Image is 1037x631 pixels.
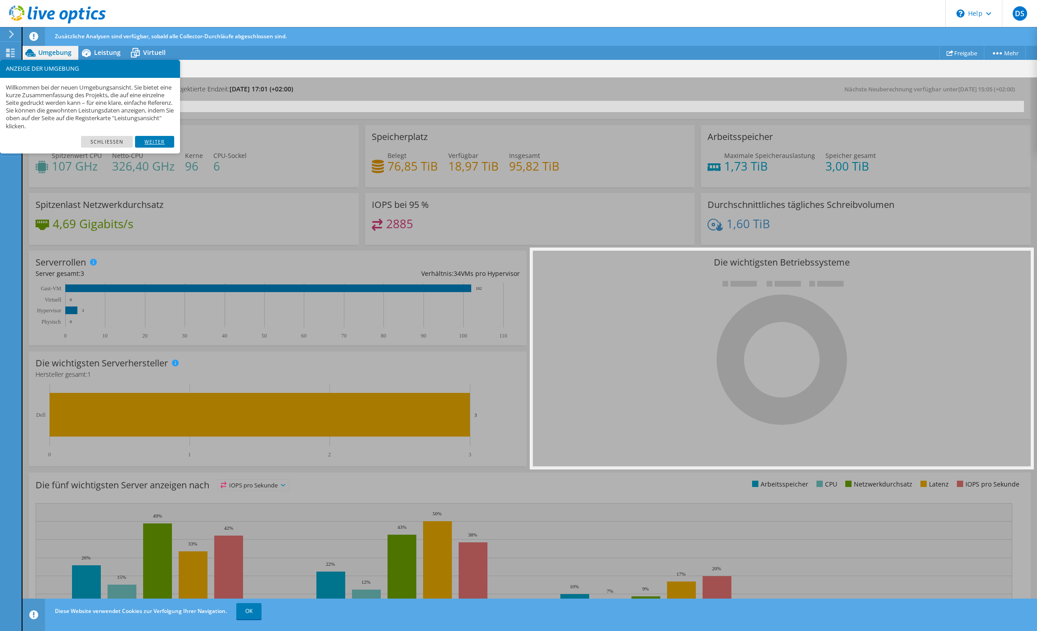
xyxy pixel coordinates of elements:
[81,136,133,148] a: Schließen
[939,46,984,60] a: Freigabe
[218,480,289,491] span: IOPS pro Sekunde
[55,32,287,40] span: Zusätzliche Analysen sind verfügbar, sobald alle Collector-Durchläufe abgeschlossen sind.
[6,84,174,130] p: Willkommen bei der neuen Umgebungsansicht. Sie bietet eine kurze Zusammenfassung des Projekts, di...
[55,607,227,615] span: Diese Website verwendet Cookies zur Verfolgung Ihrer Navigation.
[135,136,174,148] a: Weiter
[143,48,166,57] span: Virtuell
[236,603,262,619] a: OK
[6,66,174,72] h3: ANZEIGE DER UMGEBUNG
[1013,6,1027,21] span: DS
[94,48,121,57] span: Leistung
[984,46,1026,60] a: Mehr
[38,48,72,57] span: Umgebung
[956,9,965,18] svg: \n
